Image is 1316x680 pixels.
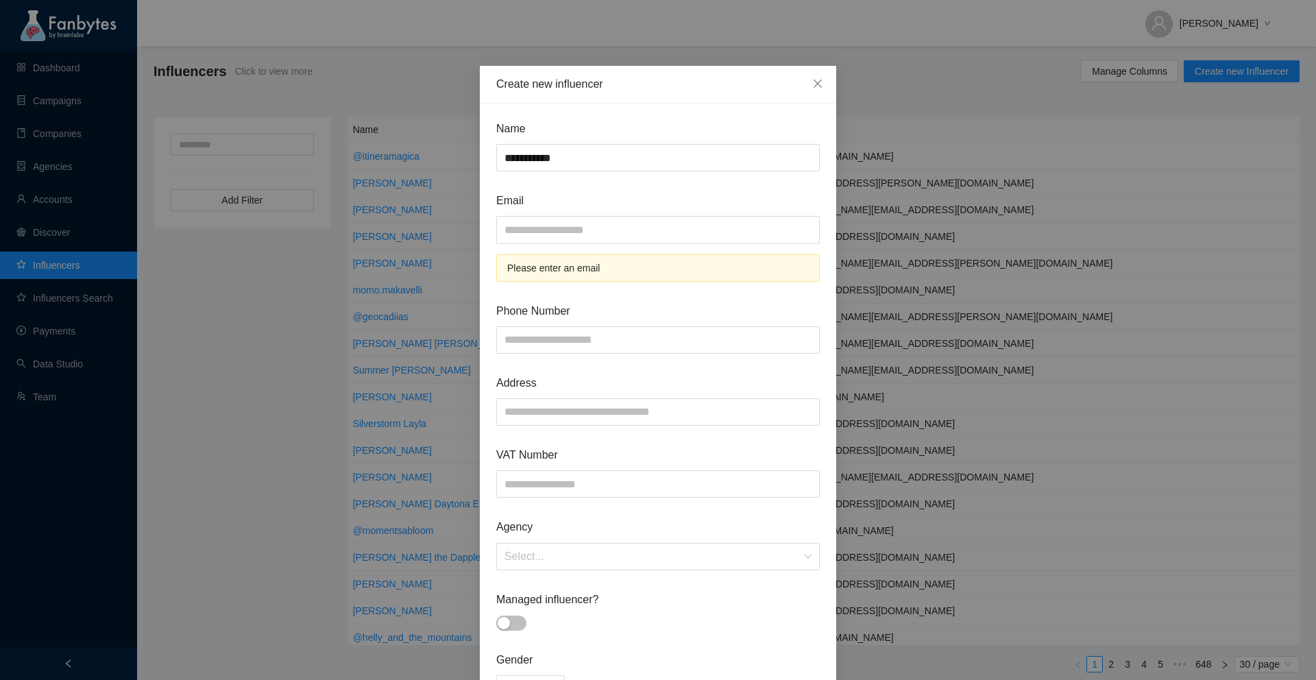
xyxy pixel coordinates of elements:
span: VAT Number [496,446,820,463]
div: Create new influencer [496,77,820,92]
span: Phone Number [496,302,820,319]
span: Managed influencer? [496,591,820,608]
span: Gender [496,651,820,668]
span: Email [496,192,820,209]
span: Agency [496,518,820,535]
span: Address [496,374,820,391]
span: close [812,78,823,89]
span: Name [496,120,820,137]
button: Close [799,66,836,103]
div: Please enter an email [507,260,809,276]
